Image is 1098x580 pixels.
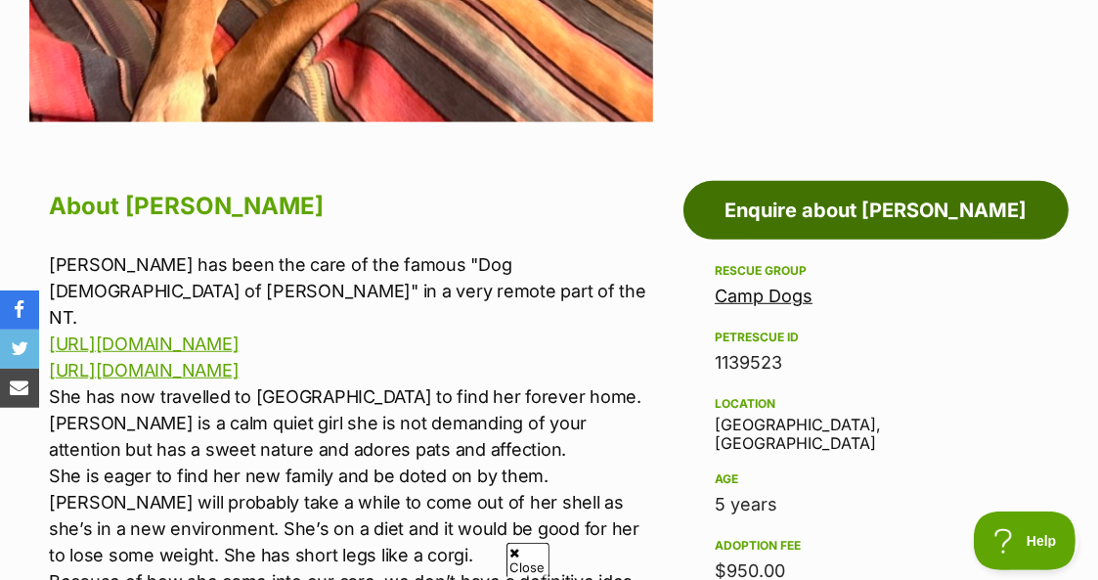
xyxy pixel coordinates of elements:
[715,471,1037,487] div: Age
[49,185,653,228] h2: About [PERSON_NAME]
[715,349,1037,377] div: 1139523
[715,263,1037,279] div: Rescue group
[715,286,813,306] a: Camp Dogs
[49,334,239,354] a: [URL][DOMAIN_NAME]
[715,330,1037,345] div: PetRescue ID
[715,392,1037,452] div: [GEOGRAPHIC_DATA], [GEOGRAPHIC_DATA]
[506,543,549,577] span: Close
[683,181,1069,240] a: Enquire about [PERSON_NAME]
[49,360,239,380] a: [URL][DOMAIN_NAME]
[974,512,1078,570] iframe: Help Scout Beacon - Open
[715,396,1037,412] div: Location
[715,491,1037,518] div: 5 years
[715,538,1037,554] div: Adoption fee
